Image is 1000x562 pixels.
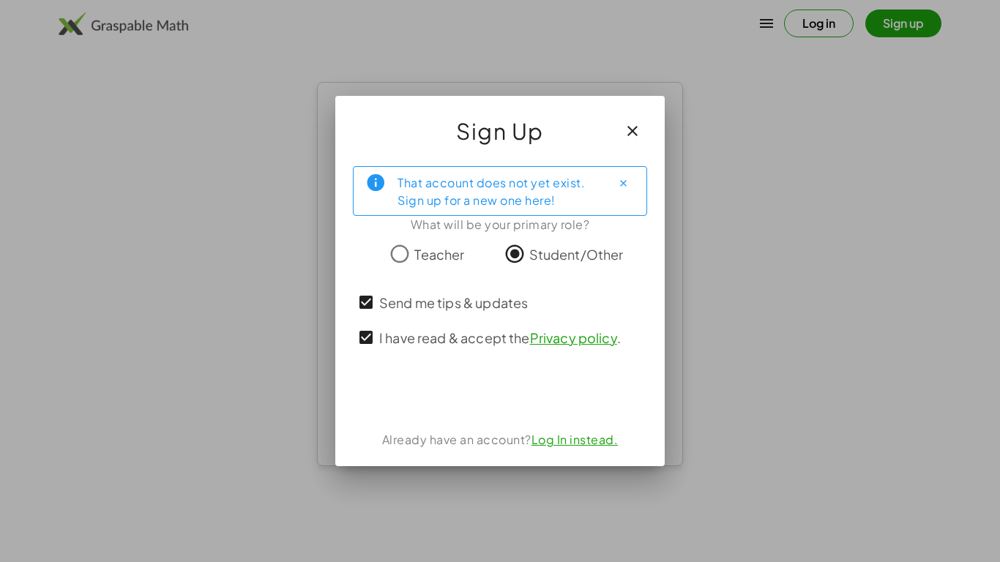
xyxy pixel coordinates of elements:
div: Already have an account? [353,431,647,449]
span: Teacher [414,244,464,264]
div: That account does not yet exist. Sign up for a new one here! [398,173,600,209]
span: I have read & accept the . [379,328,621,348]
a: Privacy policy [530,329,617,346]
a: Log In instead. [531,432,619,447]
span: Send me tips & updates [379,293,528,312]
div: What will be your primary role? [353,216,647,233]
button: Close [611,171,635,195]
iframe: Sign in with Google Button [419,377,581,409]
span: Student/Other [529,244,624,264]
span: Sign Up [456,113,544,149]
